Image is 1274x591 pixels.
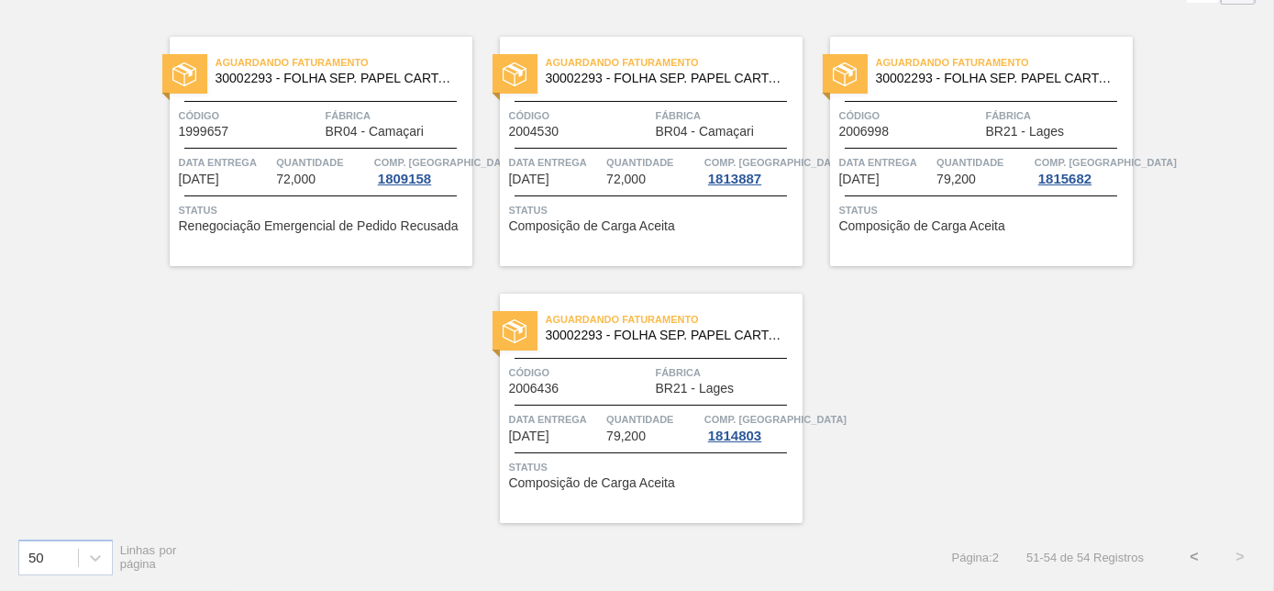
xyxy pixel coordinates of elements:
[1171,534,1217,580] button: <
[839,125,890,139] span: 2006998
[509,382,559,396] span: 2006436
[606,173,646,186] span: 72,000
[606,410,700,429] span: Quantidade
[704,410,847,429] span: Comp. Carga
[839,173,880,186] span: 29/09/2025
[276,153,370,172] span: Quantidade
[509,201,798,219] span: Status
[503,319,526,343] img: status
[839,219,1005,233] span: Composição de Carga Aceita
[606,153,700,172] span: Quantidade
[509,106,651,125] span: Código
[986,125,1065,139] span: BR21 - Lages
[704,153,847,172] span: Comp. Carga
[1035,172,1095,186] div: 1815682
[546,53,803,72] span: Aguardando Faturamento
[1026,551,1144,564] span: 51 - 54 de 54 Registros
[546,310,803,329] span: Aguardando Faturamento
[374,172,435,186] div: 1809158
[276,173,316,186] span: 72,000
[936,153,1030,172] span: Quantidade
[326,125,424,139] span: BR04 - Camaçari
[472,37,803,266] a: statusAguardando Faturamento30002293 - FOLHA SEP. PAPEL CARTAO 1200x1000M 350gCódigo2004530Fábric...
[509,125,559,139] span: 2004530
[503,62,526,86] img: status
[1035,153,1128,186] a: Comp. [GEOGRAPHIC_DATA]1815682
[803,37,1133,266] a: statusAguardando Faturamento30002293 - FOLHA SEP. PAPEL CARTAO 1200x1000M 350gCódigo2006998Fábric...
[656,106,798,125] span: Fábrica
[656,363,798,382] span: Fábrica
[179,219,459,233] span: Renegociação Emergencial de Pedido Recusada
[509,219,675,233] span: Composição de Carga Aceita
[216,72,458,85] span: 30002293 - FOLHA SEP. PAPEL CARTAO 1200x1000M 350g
[216,53,472,72] span: Aguardando Faturamento
[936,173,976,186] span: 79,200
[704,172,765,186] div: 1813887
[839,106,981,125] span: Código
[179,173,219,186] span: 19/09/2025
[1217,534,1263,580] button: >
[509,153,603,172] span: Data entrega
[179,153,272,172] span: Data entrega
[179,201,468,219] span: Status
[656,125,754,139] span: BR04 - Camaçari
[172,62,196,86] img: status
[839,153,933,172] span: Data entrega
[374,153,468,186] a: Comp. [GEOGRAPHIC_DATA]1809158
[833,62,857,86] img: status
[326,106,468,125] span: Fábrica
[509,429,549,443] span: 29/09/2025
[876,53,1133,72] span: Aguardando Faturamento
[546,329,788,342] span: 30002293 - FOLHA SEP. PAPEL CARTAO 1200x1000M 350g
[839,201,1128,219] span: Status
[1035,153,1177,172] span: Comp. Carga
[179,106,321,125] span: Código
[142,37,472,266] a: statusAguardando Faturamento30002293 - FOLHA SEP. PAPEL CARTAO 1200x1000M 350gCódigo1999657Fábric...
[546,72,788,85] span: 30002293 - FOLHA SEP. PAPEL CARTAO 1200x1000M 350g
[120,543,177,571] span: Linhas por página
[606,429,646,443] span: 79,200
[509,363,651,382] span: Código
[986,106,1128,125] span: Fábrica
[704,410,798,443] a: Comp. [GEOGRAPHIC_DATA]1814803
[656,382,735,396] span: BR21 - Lages
[509,173,549,186] span: 26/09/2025
[472,294,803,523] a: statusAguardando Faturamento30002293 - FOLHA SEP. PAPEL CARTAO 1200x1000M 350gCódigo2006436Fábric...
[952,551,999,564] span: Página : 2
[509,458,798,476] span: Status
[876,72,1118,85] span: 30002293 - FOLHA SEP. PAPEL CARTAO 1200x1000M 350g
[374,153,516,172] span: Comp. Carga
[179,125,229,139] span: 1999657
[509,410,603,429] span: Data entrega
[704,153,798,186] a: Comp. [GEOGRAPHIC_DATA]1813887
[704,429,765,443] div: 1814803
[28,550,44,565] div: 50
[509,476,675,490] span: Composição de Carga Aceita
